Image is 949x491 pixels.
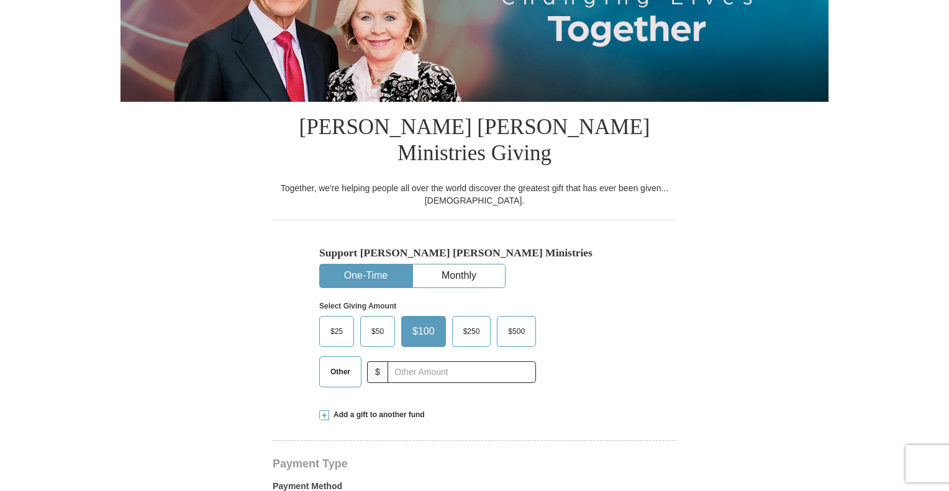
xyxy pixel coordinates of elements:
div: Together, we're helping people all over the world discover the greatest gift that has ever been g... [273,182,676,207]
span: $ [367,361,388,383]
span: Other [324,363,356,381]
span: Add a gift to another fund [329,410,425,420]
h1: [PERSON_NAME] [PERSON_NAME] Ministries Giving [273,102,676,182]
strong: Select Giving Amount [319,302,396,310]
input: Other Amount [388,361,536,383]
span: $250 [457,322,486,341]
span: $100 [406,322,441,341]
h4: Payment Type [273,459,676,469]
button: One-Time [320,264,412,287]
h5: Support [PERSON_NAME] [PERSON_NAME] Ministries [319,246,630,259]
span: $500 [502,322,531,341]
button: Monthly [413,264,505,287]
span: $50 [365,322,390,341]
span: $25 [324,322,349,341]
